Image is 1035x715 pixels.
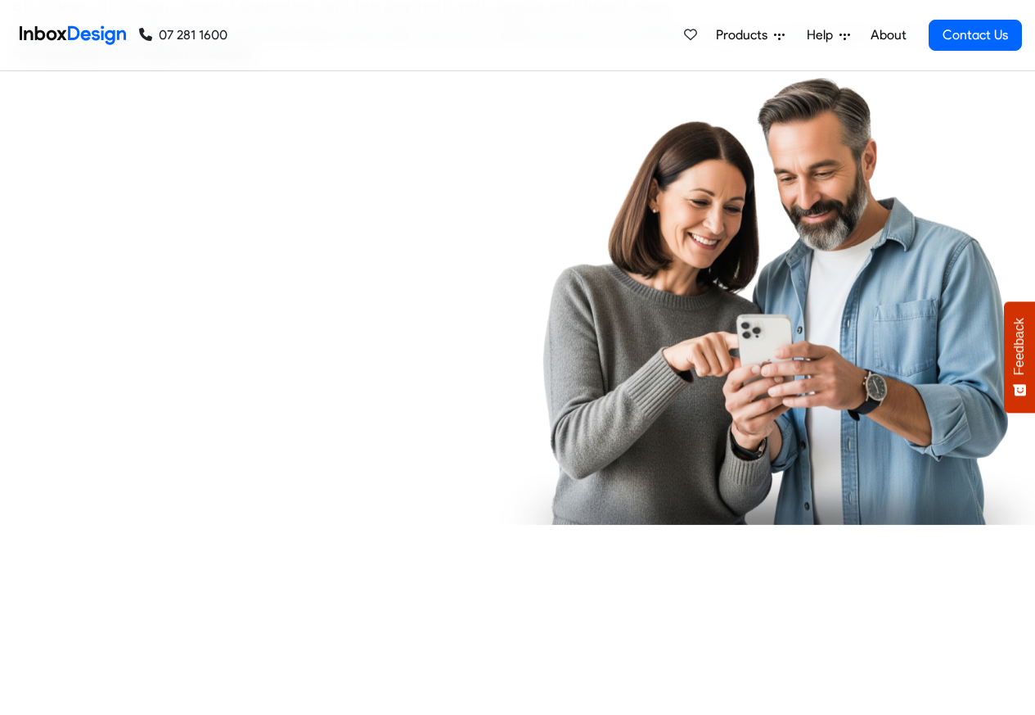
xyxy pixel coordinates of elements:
[709,19,791,52] a: Products
[139,25,227,45] a: 07 281 1600
[807,25,839,45] span: Help
[929,20,1022,51] a: Contact Us
[800,19,857,52] a: Help
[1004,301,1035,413] button: Feedback - Show survey
[1012,318,1027,375] span: Feedback
[716,25,774,45] span: Products
[866,19,911,52] a: About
